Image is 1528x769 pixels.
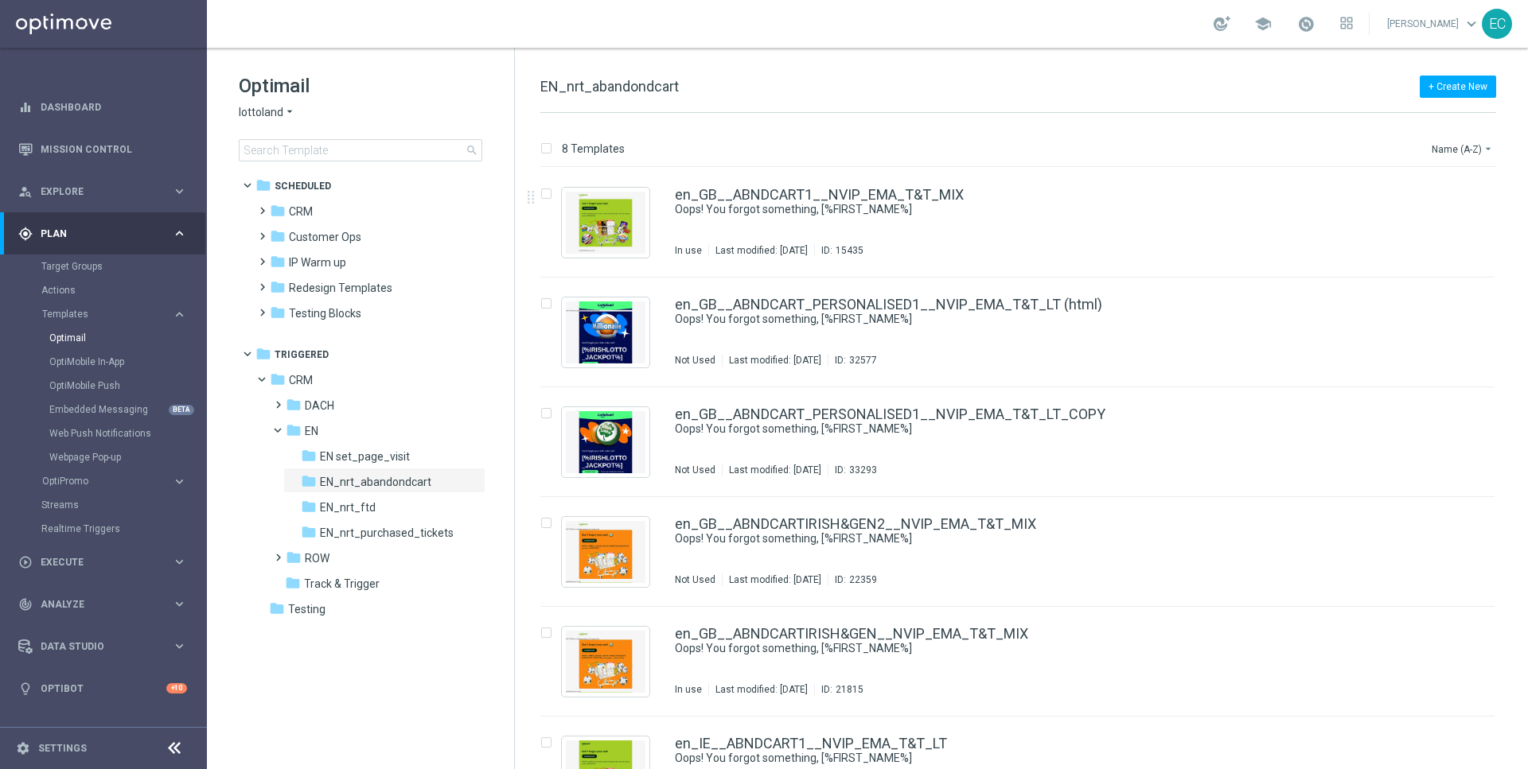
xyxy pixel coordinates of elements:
[828,354,877,367] div: ID:
[18,639,172,654] div: Data Studio
[49,332,166,344] a: Optimail
[172,639,187,654] i: keyboard_arrow_right
[41,229,172,239] span: Plan
[675,188,964,202] a: en_GB__ABNDCART1__NVIP_EMA_T&T_MIX
[41,302,205,469] div: Templates
[41,469,205,493] div: OptiPromo
[49,326,205,350] div: Optimail
[41,517,205,541] div: Realtime Triggers
[675,531,1391,546] a: Oops! You forgot something, [%FIRST_NAME%]
[289,204,313,219] span: CRM
[566,631,645,693] img: 21815.jpeg
[18,555,33,569] i: play_circle_outline
[286,422,302,438] i: folder
[42,476,172,486] div: OptiPromo
[172,184,187,199] i: keyboard_arrow_right
[1482,142,1495,155] i: arrow_drop_down
[41,642,172,651] span: Data Studio
[18,597,172,612] div: Analyze
[466,144,478,157] span: search
[540,78,679,95] span: EN_nrt_abandondcart
[566,192,645,254] img: 15435.jpeg
[49,403,166,416] a: Embedded Messaging
[172,307,187,322] i: keyboard_arrow_right
[49,421,205,445] div: Web Push Notifications
[285,575,301,591] i: folder
[18,598,188,611] button: track_changes Analyze keyboard_arrow_right
[675,312,1428,327] div: Oops! You forgot something, [%FIRST_NAME%]
[849,464,877,476] div: 33293
[18,597,33,612] i: track_changes
[18,86,187,128] div: Dashboard
[320,449,410,464] span: EN set_page_visit
[849,354,877,367] div: 32577
[255,346,271,362] i: folder
[1254,15,1272,33] span: school
[675,627,1028,641] a: en_GB__ABNDCARTIRISH&GEN__NVIP_EMA_T&T_MIX
[269,600,285,616] i: folder
[41,557,172,567] span: Execute
[675,312,1391,327] a: Oops! You forgot something, [%FIRST_NAME%]
[275,179,331,193] span: Scheduled
[524,387,1525,497] div: Press SPACE to select this row.
[675,464,715,476] div: Not Used
[849,573,877,586] div: 22359
[41,475,188,487] button: OptiPromo keyboard_arrow_right
[828,464,877,476] div: ID:
[675,573,715,586] div: Not Used
[172,474,187,489] i: keyboard_arrow_right
[288,602,325,616] span: Testing
[320,500,376,515] span: EN_nrt_ftd
[305,398,334,413] span: DACH
[41,600,172,609] span: Analyze
[42,309,172,319] div: Templates
[675,202,1391,217] a: Oops! You forgot something, [%FIRST_NAME%]
[18,682,33,696] i: lightbulb
[18,682,188,695] div: lightbulb Optibot +10
[18,101,188,114] div: equalizer Dashboard
[239,73,482,99] h1: Optimail
[675,297,1102,312] a: en_GB__ABNDCART_PERSONALISED1__NVIP_EMA_T&T_LT (html)
[289,230,361,244] span: Customer Ops
[41,667,166,709] a: Optibot
[723,464,828,476] div: Last modified: [DATE]
[41,284,166,297] a: Actions
[301,524,317,540] i: folder
[166,683,187,693] div: +10
[18,184,33,199] i: person_search
[41,308,188,320] button: Templates keyboard_arrow_right
[42,309,156,319] span: Templates
[49,445,205,469] div: Webpage Pop-up
[675,683,702,696] div: In use
[270,228,286,244] i: folder
[524,168,1525,278] div: Press SPACE to select this row.
[675,421,1391,437] a: Oops! You forgot something, [%FIRST_NAME%]
[524,607,1525,717] div: Press SPACE to select this row.
[301,448,317,464] i: folder
[675,407,1105,421] a: en_GB__ABNDCART_PERSONALISED1__NVIP_EMA_T&T_LT_COPY
[675,517,1036,531] a: en_GB__ABNDCARTIRISH&GEN2__NVIP_EMA_T&T_MIX
[41,499,166,511] a: Streams
[723,354,828,367] div: Last modified: [DATE]
[49,398,205,421] div: Embedded Messaging
[1430,139,1496,158] button: Name (A-Z)arrow_drop_down
[49,350,205,374] div: OptiMobile In-App
[524,278,1525,387] div: Press SPACE to select this row.
[675,202,1428,217] div: Oops! You forgot something, [%FIRST_NAME%]
[675,641,1391,656] a: Oops! You forgot something, [%FIRST_NAME%]
[18,227,188,240] button: gps_fixed Plan keyboard_arrow_right
[18,143,188,156] button: Mission Control
[566,301,645,363] img: 32577.jpeg
[18,555,172,569] div: Execute
[18,667,187,709] div: Optibot
[18,556,188,569] button: play_circle_outline Execute keyboard_arrow_right
[18,227,33,241] i: gps_fixed
[49,374,205,398] div: OptiMobile Push
[270,254,286,270] i: folder
[18,227,172,241] div: Plan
